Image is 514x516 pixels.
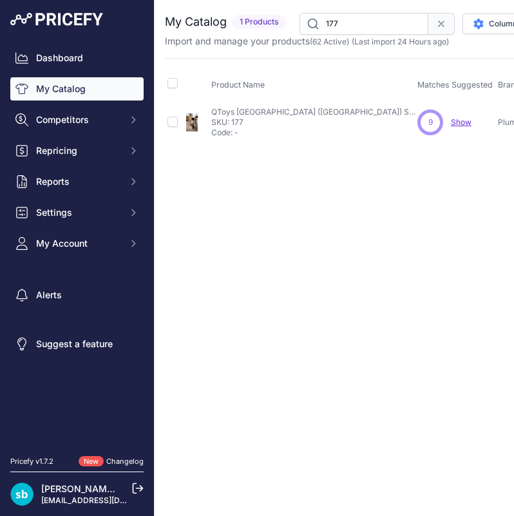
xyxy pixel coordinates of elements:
span: 9 [428,117,433,128]
a: 62 Active [312,37,347,46]
p: SKU: 177 [211,117,417,128]
h2: My Catalog [165,13,227,31]
p: Import and manage your products [165,35,449,48]
span: ( ) [310,37,349,46]
nav: Sidebar [10,46,144,441]
p: QToys [GEOGRAPHIC_DATA] ([GEOGRAPHIC_DATA]) Sorting Cottage & Play House [211,107,417,117]
button: Settings [10,201,144,224]
div: Pricefy v1.7.2 [10,456,53,467]
span: Repricing [36,144,120,157]
span: Matches Suggested [417,80,493,90]
img: Pricefy Logo [10,13,103,26]
a: Suggest a feature [10,332,144,356]
p: Code: - [211,128,417,138]
a: Changelog [106,457,144,466]
button: My Account [10,232,144,255]
a: [PERSON_NAME] [MEDICAL_DATA] [41,483,192,494]
a: Alerts [10,283,144,307]
span: 1 Products [232,15,287,30]
a: Dashboard [10,46,144,70]
a: My Catalog [10,77,144,100]
input: Search [300,13,428,35]
a: [EMAIL_ADDRESS][DOMAIN_NAME] [41,495,176,505]
button: Repricing [10,139,144,162]
span: (Last import 24 Hours ago) [352,37,449,46]
span: New [79,456,104,467]
span: My Account [36,237,120,250]
span: Settings [36,206,120,219]
span: Reports [36,175,120,188]
button: Reports [10,170,144,193]
a: Show [451,117,471,127]
span: Product Name [211,80,265,90]
span: Competitors [36,113,120,126]
button: Competitors [10,108,144,131]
